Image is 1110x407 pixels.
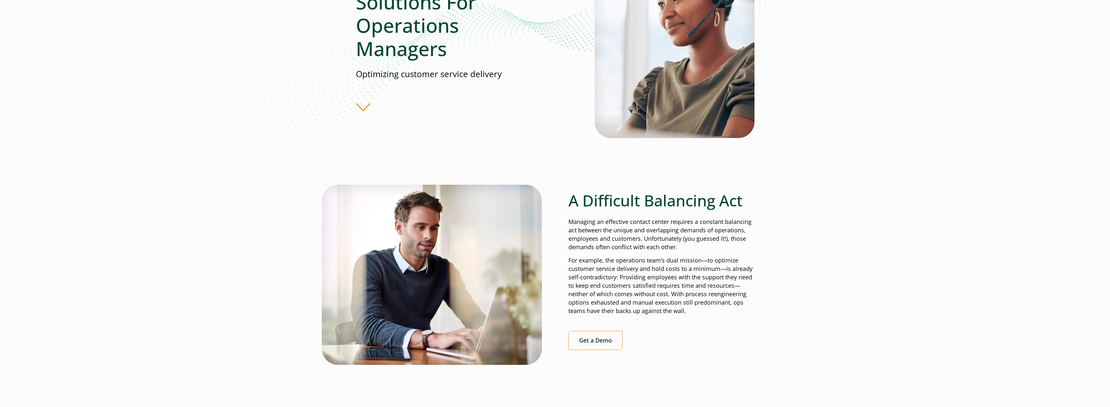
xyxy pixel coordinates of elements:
h2: A Difficult Balancing Act [568,191,754,210]
p: Optimizing customer service delivery [356,68,555,80]
a: Get a Demo [568,331,623,350]
p: Managing an effective contact center requires a constant balancing act between the unique and ove... [568,218,754,251]
img: Business man typing on laptop computer looking at Automation in Contact Center Operations [322,185,542,365]
p: For example, the operations team’s dual mission—to optimize customer service delivery and hold co... [568,256,754,315]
